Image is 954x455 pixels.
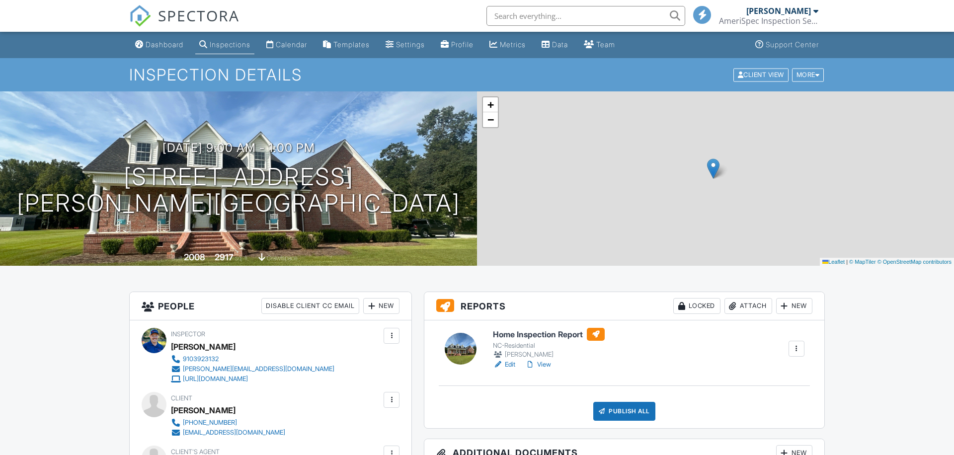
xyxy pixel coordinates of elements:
a: [EMAIL_ADDRESS][DOMAIN_NAME] [171,428,285,438]
div: [PERSON_NAME] [493,350,605,360]
input: Search everything... [486,6,685,26]
div: [PERSON_NAME][EMAIL_ADDRESS][DOMAIN_NAME] [183,365,334,373]
a: Dashboard [131,36,187,54]
span: SPECTORA [158,5,239,26]
div: 9103923132 [183,355,219,363]
span: | [846,259,848,265]
span: Inspector [171,330,205,338]
a: Zoom in [483,97,498,112]
div: 2008 [184,252,205,262]
div: Support Center [766,40,819,49]
a: Leaflet [822,259,845,265]
h3: People [130,292,411,320]
span: sq. ft. [235,254,249,262]
a: Company Profile [437,36,477,54]
div: AmeriSpec Inspection Services [719,16,818,26]
span: Built [171,254,182,262]
img: Marker [707,158,719,179]
a: Team [580,36,619,54]
div: Locked [673,298,720,314]
div: Settings [396,40,425,49]
a: © OpenStreetMap contributors [877,259,952,265]
div: New [363,298,399,314]
div: New [776,298,812,314]
div: Profile [451,40,474,49]
div: Inspections [210,40,250,49]
div: Metrics [500,40,526,49]
a: [URL][DOMAIN_NAME] [171,374,334,384]
a: SPECTORA [129,13,239,34]
span: + [487,98,494,111]
a: Calendar [262,36,311,54]
span: Client [171,394,192,402]
div: Attach [724,298,772,314]
a: [PHONE_NUMBER] [171,418,285,428]
div: [URL][DOMAIN_NAME] [183,375,248,383]
span: crawlspace [267,254,298,262]
h6: Home Inspection Report [493,328,605,341]
a: 9103923132 [171,354,334,364]
div: 2917 [215,252,234,262]
div: Data [552,40,568,49]
a: © MapTiler [849,259,876,265]
a: Support Center [751,36,823,54]
div: Templates [333,40,370,49]
h3: [DATE] 9:00 am - 1:00 pm [162,141,315,154]
h1: [STREET_ADDRESS] [PERSON_NAME][GEOGRAPHIC_DATA] [17,164,460,217]
a: [PERSON_NAME][EMAIL_ADDRESS][DOMAIN_NAME] [171,364,334,374]
div: Disable Client CC Email [261,298,359,314]
div: Calendar [276,40,307,49]
h3: Reports [424,292,824,320]
a: Zoom out [483,112,498,127]
div: Client View [733,68,789,81]
a: Home Inspection Report NC-Residential [PERSON_NAME] [493,328,605,360]
div: Publish All [593,402,655,421]
a: Data [538,36,572,54]
a: Client View [732,71,791,78]
a: Templates [319,36,374,54]
a: Edit [493,360,515,370]
a: Inspections [195,36,254,54]
div: [EMAIL_ADDRESS][DOMAIN_NAME] [183,429,285,437]
a: View [525,360,551,370]
div: Dashboard [146,40,183,49]
span: − [487,113,494,126]
a: Settings [382,36,429,54]
div: [PHONE_NUMBER] [183,419,237,427]
div: [PERSON_NAME] [746,6,811,16]
div: More [792,68,824,81]
div: [PERSON_NAME] [171,339,236,354]
div: NC-Residential [493,342,605,350]
h1: Inspection Details [129,66,825,83]
img: The Best Home Inspection Software - Spectora [129,5,151,27]
div: Team [596,40,615,49]
a: Metrics [485,36,530,54]
div: [PERSON_NAME] [171,403,236,418]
